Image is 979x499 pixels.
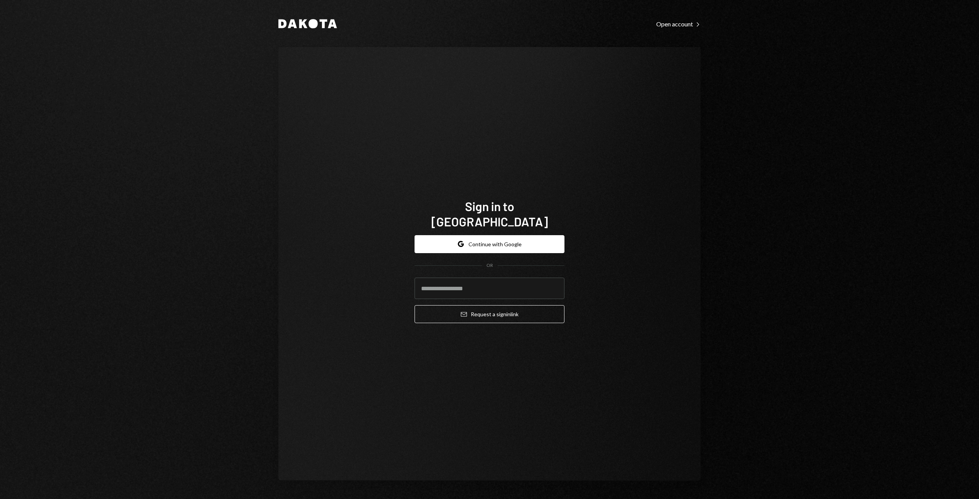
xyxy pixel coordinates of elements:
[656,20,701,28] a: Open account
[486,262,493,269] div: OR
[415,305,564,323] button: Request a signinlink
[415,198,564,229] h1: Sign in to [GEOGRAPHIC_DATA]
[656,20,701,28] div: Open account
[415,235,564,253] button: Continue with Google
